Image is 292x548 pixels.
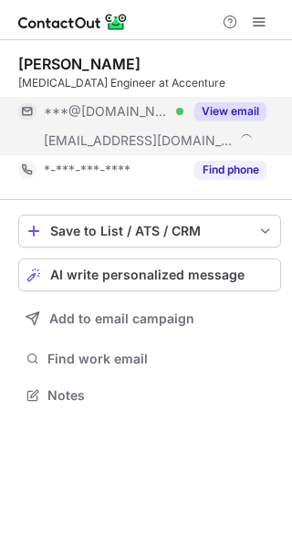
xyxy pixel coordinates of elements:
span: ***@[DOMAIN_NAME] [44,103,170,120]
span: AI write personalized message [50,268,245,282]
button: Reveal Button [194,102,266,121]
button: Find work email [18,346,281,372]
img: ContactOut v5.3.10 [18,11,128,33]
button: Reveal Button [194,161,266,179]
button: AI write personalized message [18,258,281,291]
span: Find work email [47,351,274,367]
div: Save to List / ATS / CRM [50,224,249,238]
button: Add to email campaign [18,302,281,335]
button: save-profile-one-click [18,215,281,248]
div: [PERSON_NAME] [18,55,141,73]
span: [EMAIL_ADDRESS][DOMAIN_NAME] [44,132,234,149]
button: Notes [18,383,281,408]
span: Notes [47,387,274,404]
div: [MEDICAL_DATA] Engineer at Accenture [18,75,281,91]
span: Add to email campaign [49,311,194,326]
